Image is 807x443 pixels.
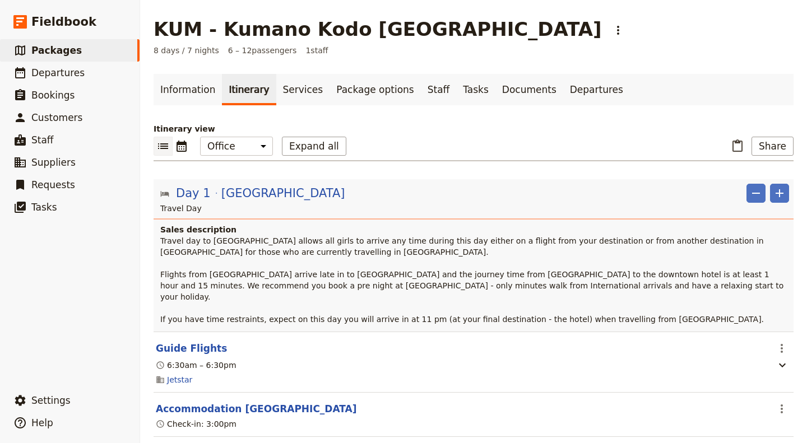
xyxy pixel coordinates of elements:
[160,224,789,235] h4: Sales description
[609,21,628,40] button: Actions
[31,45,82,56] span: Packages
[31,157,76,168] span: Suppliers
[772,339,791,358] button: Actions
[154,18,602,40] h1: KUM - Kumano Kodo [GEOGRAPHIC_DATA]
[31,90,75,101] span: Bookings
[173,137,191,156] button: Calendar view
[305,45,328,56] span: 1 staff
[31,13,96,30] span: Fieldbook
[770,184,789,203] button: Add
[421,74,457,105] a: Staff
[176,185,211,202] span: Day 1
[221,185,345,202] span: [GEOGRAPHIC_DATA]
[156,360,236,371] div: 6:30am – 6:30pm
[156,418,236,430] div: Check-in: 3:00pm
[222,74,276,105] a: Itinerary
[31,67,85,78] span: Departures
[156,342,227,355] button: Edit this itinerary item
[228,45,297,56] span: 6 – 12 passengers
[495,74,563,105] a: Documents
[772,399,791,418] button: Actions
[156,402,357,416] button: Edit this itinerary item
[276,74,330,105] a: Services
[456,74,495,105] a: Tasks
[154,137,173,156] button: List view
[154,45,219,56] span: 8 days / 7 nights
[746,184,766,203] button: Remove
[31,395,71,406] span: Settings
[31,179,75,190] span: Requests
[752,137,794,156] button: Share
[160,203,789,214] p: Travel Day
[282,137,346,156] button: Expand all
[160,185,345,202] button: Edit day information
[330,74,420,105] a: Package options
[167,374,192,385] a: Jetstar
[728,137,747,156] button: Paste itinerary item
[154,123,794,134] p: Itinerary view
[31,112,82,123] span: Customers
[31,202,57,213] span: Tasks
[154,74,222,105] a: Information
[160,236,786,324] span: Travel day to [GEOGRAPHIC_DATA] allows all girls to arrive any time during this day either on a f...
[31,134,54,146] span: Staff
[563,74,630,105] a: Departures
[31,417,53,428] span: Help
